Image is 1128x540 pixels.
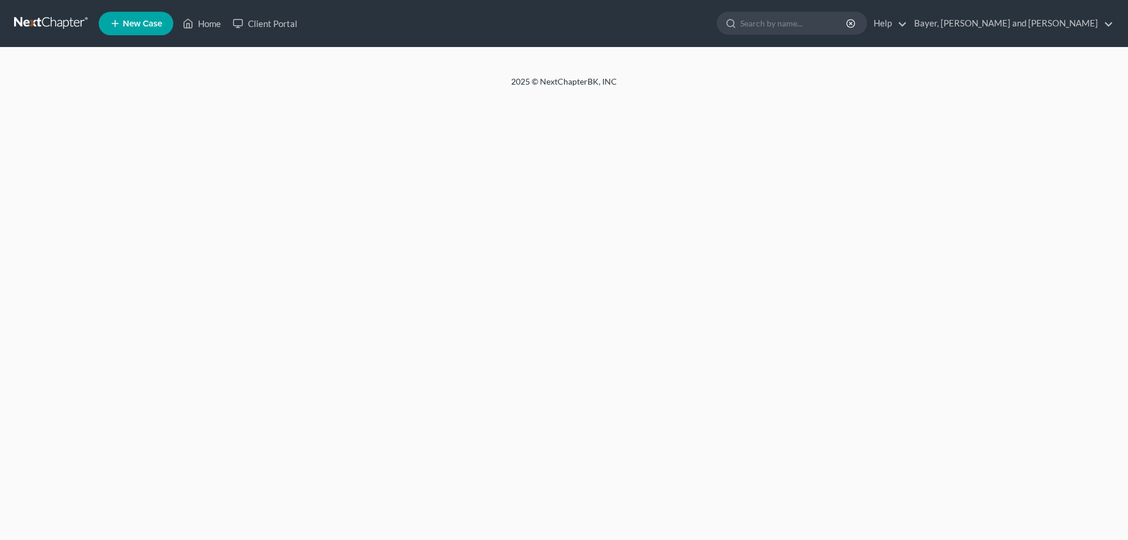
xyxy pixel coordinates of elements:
[740,12,848,34] input: Search by name...
[177,13,227,34] a: Home
[227,13,303,34] a: Client Portal
[908,13,1113,34] a: Bayer, [PERSON_NAME] and [PERSON_NAME]
[123,19,162,28] span: New Case
[868,13,907,34] a: Help
[229,76,899,97] div: 2025 © NextChapterBK, INC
